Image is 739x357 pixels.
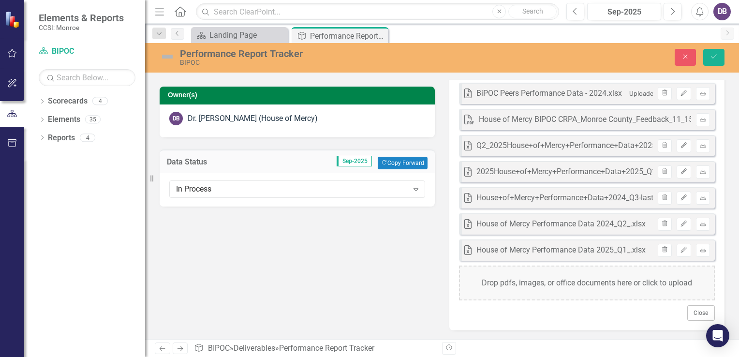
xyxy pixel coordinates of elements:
[476,219,646,230] div: House of Mercy Performance Data 2024_Q2_.xlsx
[208,343,230,353] a: BIPOC
[476,245,646,256] div: House of Mercy Performance Data 2025_Q1_.xlsx
[48,114,80,125] a: Elements
[85,116,101,124] div: 35
[169,112,183,125] div: DB
[48,96,88,107] a: Scorecards
[587,3,661,20] button: Sep-2025
[591,6,658,18] div: Sep-2025
[193,29,285,41] a: Landing Page
[180,48,472,59] div: Performance Report Tracker
[629,89,705,97] small: Uploaded [DATE] 8:46 AM
[180,59,472,66] div: BIPOC
[80,134,95,142] div: 4
[476,193,699,204] div: House+of+Mercy+Performance+Data+2024_Q3-last Quarter_.xlsx
[476,140,685,151] div: Q2_2025House+of+Mercy+Performance+Data+2025_Q2.xlsx
[476,166,672,178] div: 2025House+of+Mercy+Performance+Data+2025_Q1.xlsx
[459,266,715,300] div: Drop pdfs, images, or office documents here or click to upload
[4,11,22,28] img: ClearPoint Strategy
[279,343,374,353] div: Performance Report Tracker
[337,156,372,166] span: Sep-2025
[176,184,408,195] div: In Process
[706,324,729,347] div: Open Intercom Messenger
[194,343,435,354] div: » »
[522,7,543,15] span: Search
[508,5,557,18] button: Search
[39,24,124,31] small: CCSI: Monroe
[39,46,135,57] a: BIPOC
[209,29,285,41] div: Landing Page
[160,49,175,64] img: Not Defined
[167,158,247,166] h3: Data Status
[234,343,275,353] a: Deliverables
[713,3,731,20] button: DB
[188,113,318,124] div: Dr. [PERSON_NAME] (House of Mercy)
[168,91,430,99] h3: Owner(s)
[196,3,559,20] input: Search ClearPoint...
[92,97,108,105] div: 4
[476,88,622,99] div: BiPOC Peers Performance Data - 2024.xlsx
[378,157,428,169] button: Copy Forward
[48,133,75,144] a: Reports
[310,30,386,42] div: Performance Report Tracker
[39,69,135,86] input: Search Below...
[687,305,715,321] button: Close
[39,12,124,24] span: Elements & Reports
